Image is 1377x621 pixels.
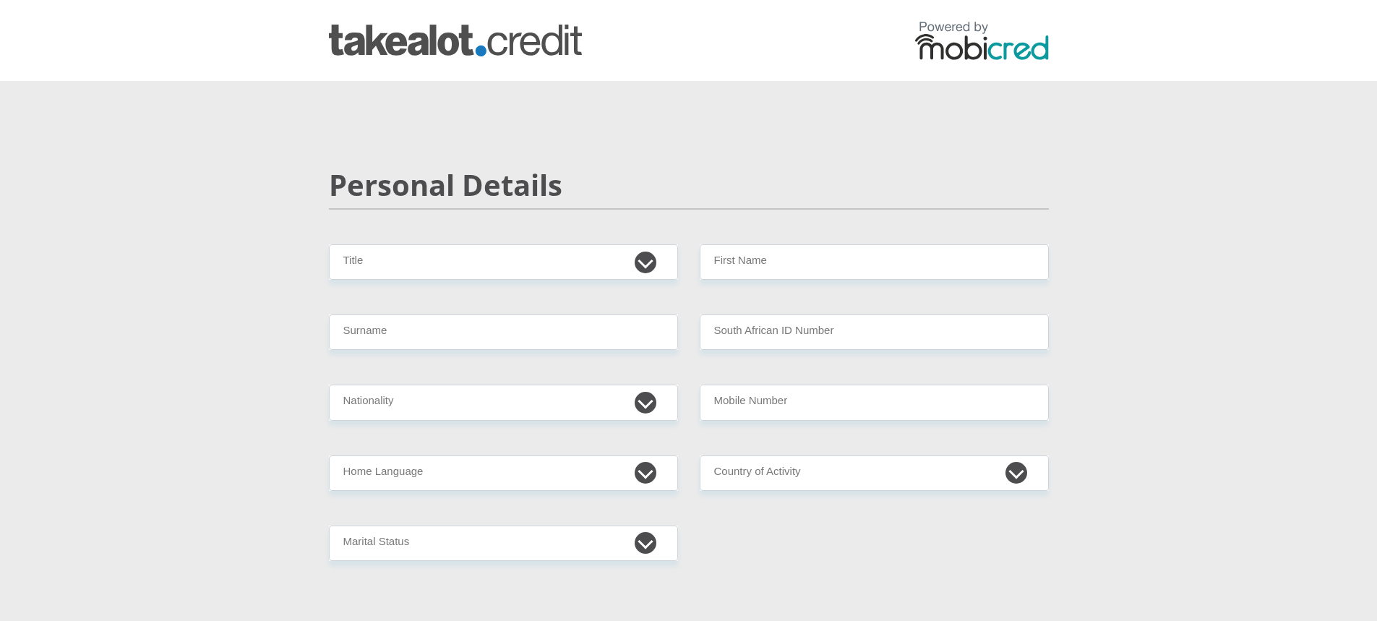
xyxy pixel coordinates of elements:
input: First Name [700,244,1049,280]
input: Surname [329,314,678,350]
input: Contact Number [700,385,1049,420]
input: ID Number [700,314,1049,350]
h2: Personal Details [329,168,1049,202]
img: takealot_credit logo [329,25,582,56]
img: powered by mobicred logo [915,21,1049,60]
